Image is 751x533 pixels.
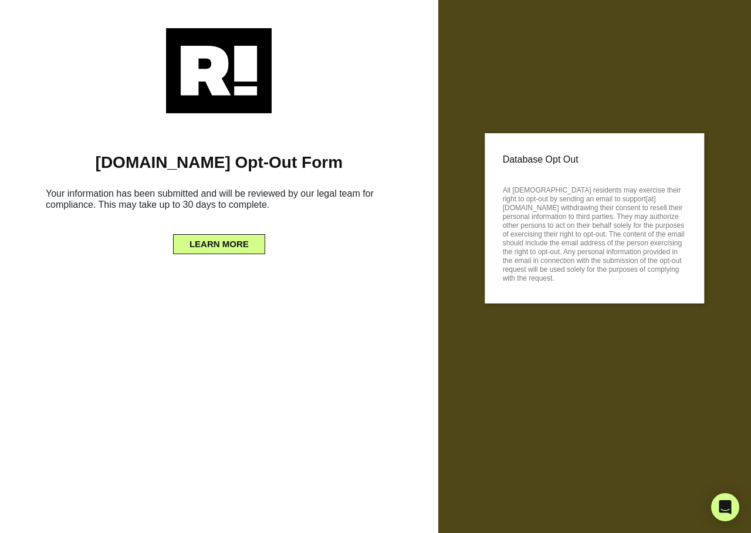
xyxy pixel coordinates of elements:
img: Retention.com [166,28,272,113]
h1: [DOMAIN_NAME] Opt-Out Form [18,153,421,173]
div: Open Intercom Messenger [711,493,739,521]
p: Database Opt Out [503,151,686,168]
p: All [DEMOGRAPHIC_DATA] residents may exercise their right to opt-out by sending an email to suppo... [503,183,686,283]
h6: Your information has been submitted and will be reviewed by our legal team for compliance. This m... [18,183,421,220]
a: LEARN MORE [173,236,265,245]
button: LEARN MORE [173,234,265,254]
